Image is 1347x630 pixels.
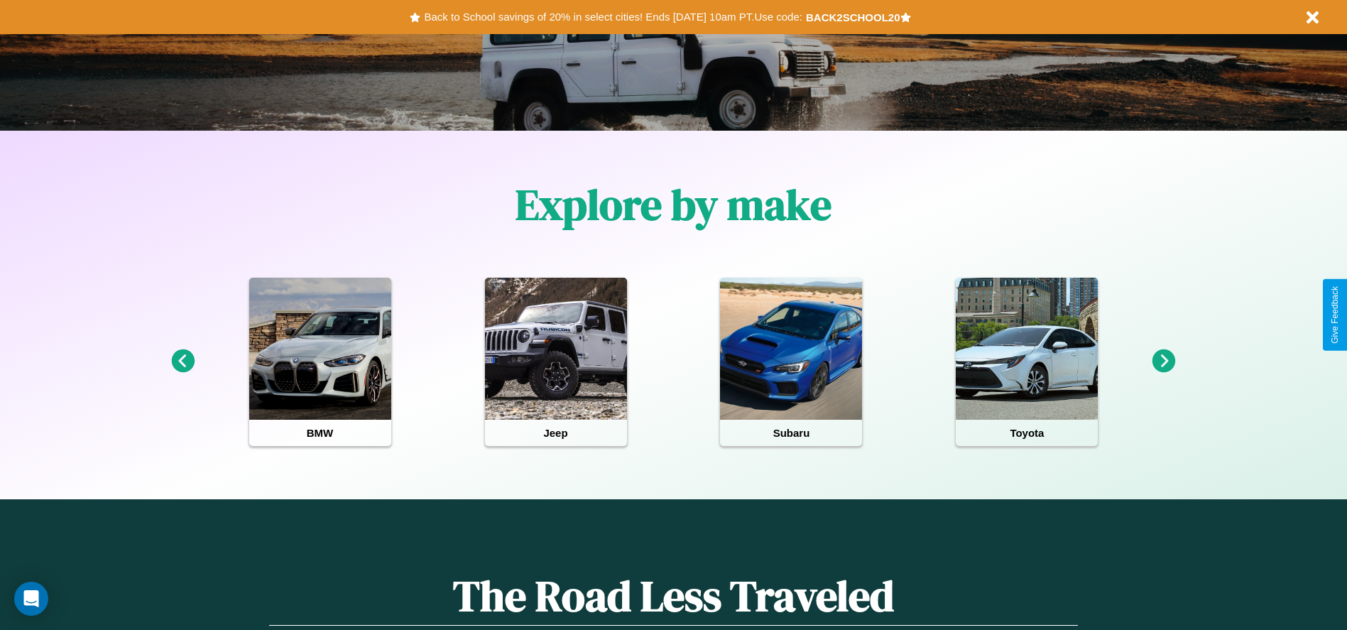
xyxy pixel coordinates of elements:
[485,420,627,446] h4: Jeep
[720,420,862,446] h4: Subaru
[14,582,48,616] div: Open Intercom Messenger
[269,567,1077,626] h1: The Road Less Traveled
[1330,286,1340,344] div: Give Feedback
[420,7,805,27] button: Back to School savings of 20% in select cities! Ends [DATE] 10am PT.Use code:
[956,420,1098,446] h4: Toyota
[249,420,391,446] h4: BMW
[806,11,900,23] b: BACK2SCHOOL20
[516,175,831,234] h1: Explore by make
